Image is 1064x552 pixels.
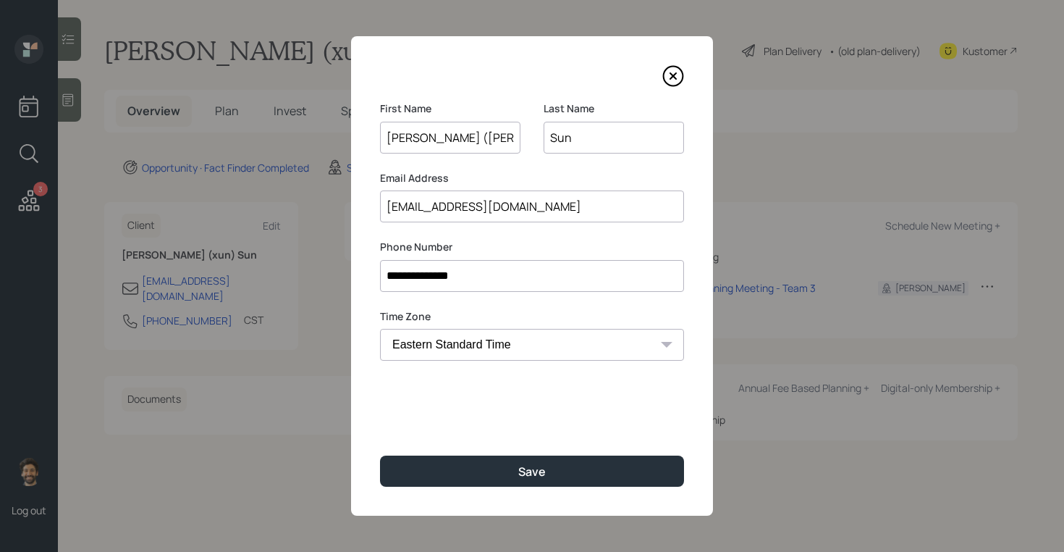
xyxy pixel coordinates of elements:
[380,456,684,487] button: Save
[380,240,684,254] label: Phone Number
[518,464,546,480] div: Save
[380,101,520,116] label: First Name
[544,101,684,116] label: Last Name
[380,309,684,324] label: Time Zone
[380,171,684,185] label: Email Address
